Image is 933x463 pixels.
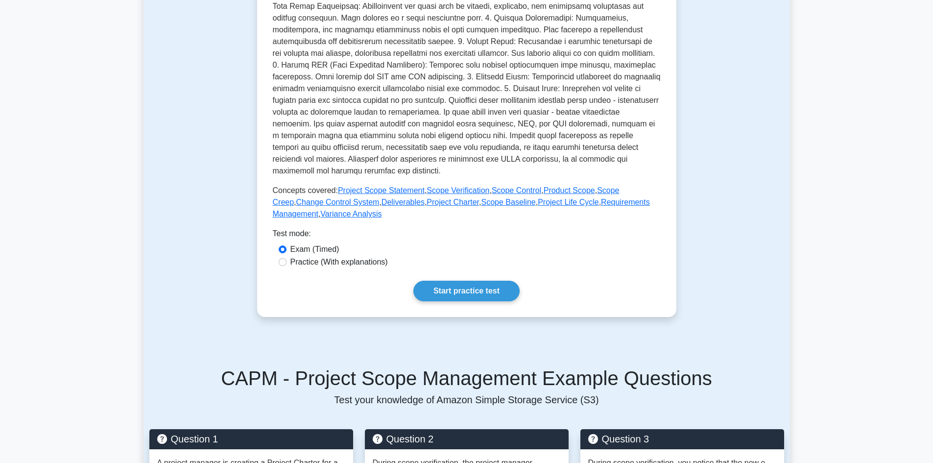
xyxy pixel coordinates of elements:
[320,210,382,218] a: Variance Analysis
[373,433,561,445] h5: Question 2
[492,186,541,195] a: Scope Control
[427,186,489,195] a: Scope Verification
[273,228,661,244] div: Test mode:
[413,281,520,301] a: Start practice test
[149,394,784,406] p: Test your knowledge of Amazon Simple Storage Service (S3)
[296,198,380,206] a: Change Control System
[338,186,425,195] a: Project Scope Statement
[538,198,599,206] a: Project Life Cycle
[588,433,776,445] h5: Question 3
[481,198,536,206] a: Scope Baseline
[290,244,339,255] label: Exam (Timed)
[290,256,388,268] label: Practice (With explanations)
[382,198,425,206] a: Deliverables
[544,186,595,195] a: Product Scope
[149,366,784,390] h5: CAPM - Project Scope Management Example Questions
[427,198,479,206] a: Project Charter
[273,185,661,220] p: Concepts covered: , , , , , , , , , , ,
[157,433,345,445] h5: Question 1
